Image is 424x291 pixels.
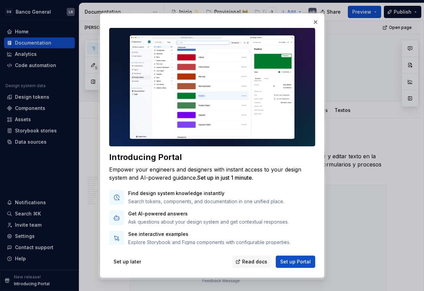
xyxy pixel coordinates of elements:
[128,231,290,238] p: See interactive examples
[128,219,289,225] p: Ask questions about your design system and get contextual responses.
[197,174,253,181] span: Set up in just 1 minute.
[280,258,311,265] span: Set up Portal
[276,256,315,268] button: Set up Portal
[242,258,267,265] span: Read docs
[109,152,315,163] div: Introducing Portal
[109,165,315,182] div: Empower your engineers and designers with instant access to your design system and AI-powered gui...
[232,256,272,268] a: Read docs
[109,256,146,268] button: Set up later
[128,239,290,246] p: Explore Storybook and Figma components with configurable properties.
[114,258,141,265] span: Set up later
[128,210,289,217] p: Get AI-powered answers
[128,198,284,205] p: Search tokens, components, and documentation in one unified place.
[128,190,284,197] p: Find design system knowledge instantly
